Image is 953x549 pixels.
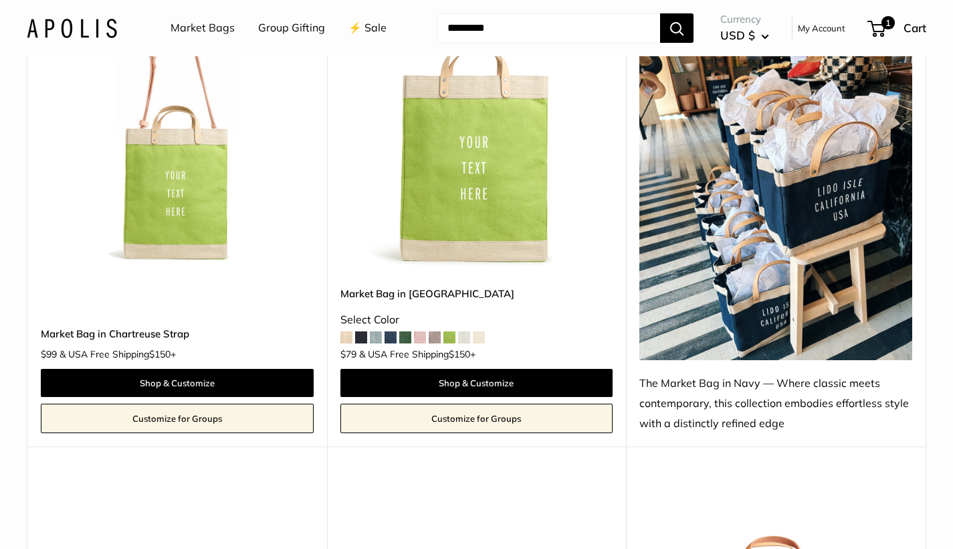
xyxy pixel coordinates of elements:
a: Customize for Groups [340,404,613,433]
span: $150 [449,348,470,360]
span: 1 [881,16,895,29]
a: 1 Cart [869,17,926,39]
a: Customize for Groups [41,404,314,433]
span: $79 [340,348,356,360]
span: & USA Free Shipping + [359,349,475,359]
span: & USA Free Shipping + [60,349,176,359]
span: $150 [149,348,171,360]
a: Group Gifting [258,18,325,38]
span: USD $ [720,28,755,42]
span: $99 [41,348,57,360]
a: Market Bag in [GEOGRAPHIC_DATA] [340,286,613,301]
div: The Market Bag in Navy — Where classic meets contemporary, this collection embodies effortless st... [639,374,912,434]
div: Select Color [340,310,613,330]
a: Shop & Customize [41,369,314,397]
a: My Account [798,20,845,36]
a: ⚡️ Sale [348,18,387,38]
button: USD $ [720,25,769,46]
span: Currency [720,10,769,29]
a: Market Bags [171,18,235,38]
span: Cart [904,21,926,35]
img: Apolis [27,18,117,37]
a: Market Bag in Chartreuse Strap [41,326,314,341]
a: Shop & Customize [340,369,613,397]
input: Search... [437,13,660,43]
button: Search [660,13,694,43]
